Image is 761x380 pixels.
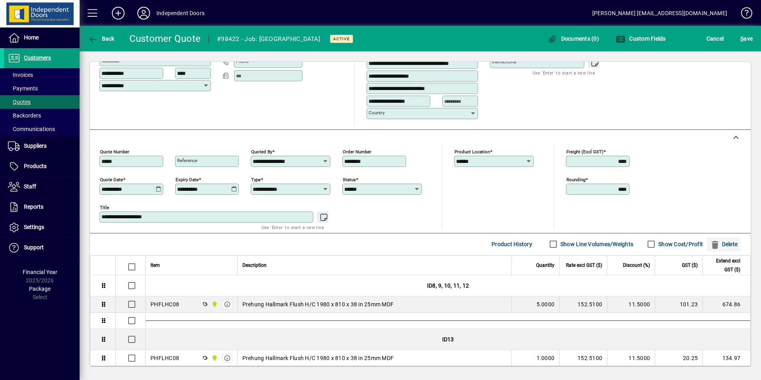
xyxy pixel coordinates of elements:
[150,261,160,270] span: Item
[707,237,741,251] button: Delete
[740,32,753,45] span: ave
[8,72,33,78] span: Invoices
[23,269,57,275] span: Financial Year
[623,261,650,270] span: Discount (%)
[251,149,272,154] mat-label: Quoted by
[607,350,655,366] td: 11.5000
[492,238,532,251] span: Product History
[533,68,595,77] mat-hint: Use 'Enter' to start a new line
[707,237,745,251] app-page-header-button: Delete selection
[4,95,80,109] a: Quotes
[8,112,41,119] span: Backorders
[4,238,80,258] a: Support
[24,244,44,251] span: Support
[4,197,80,217] a: Reports
[702,296,750,313] td: 674.86
[592,7,727,20] div: [PERSON_NAME] [EMAIL_ADDRESS][DOMAIN_NAME]
[100,176,123,182] mat-label: Quote date
[706,32,724,45] span: Cancel
[217,33,320,45] div: #98422 - Job: [GEOGRAPHIC_DATA]
[242,300,394,308] span: Prehung Hallmark Flush H/C 1980 x 810 x 38 in 25mm MDF
[146,275,750,296] div: ID8, 9, 10, 11, 12
[708,257,740,274] span: Extend excl GST ($)
[4,177,80,197] a: Staff
[146,329,750,350] div: ID13
[4,217,80,237] a: Settings
[80,31,123,46] app-page-header-button: Back
[24,224,44,230] span: Settings
[8,126,55,132] span: Communications
[564,300,602,308] div: 152.5100
[242,354,394,362] span: Prehung Hallmark Flush H/C 1980 x 810 x 38 in 25mm MDF
[8,85,38,92] span: Payments
[261,223,324,232] mat-hint: Use 'Enter' to start a new line
[24,163,47,169] span: Products
[4,82,80,95] a: Payments
[738,31,755,46] button: Save
[131,6,156,20] button: Profile
[333,36,350,41] span: Active
[4,68,80,82] a: Invoices
[176,176,199,182] mat-label: Expiry date
[4,28,80,48] a: Home
[682,261,698,270] span: GST ($)
[24,34,39,41] span: Home
[29,286,51,292] span: Package
[655,296,702,313] td: 101.23
[537,300,555,308] span: 5.0000
[150,354,179,362] div: PHFLHC08
[536,261,554,270] span: Quantity
[492,59,516,65] mat-label: Instructions
[343,176,356,182] mat-label: Status
[129,32,201,45] div: Customer Quote
[559,240,633,248] label: Show Line Volumes/Weights
[369,110,384,116] mat-label: Country
[657,240,703,248] label: Show Cost/Profit
[4,122,80,136] a: Communications
[710,238,738,251] span: Delete
[704,31,726,46] button: Cancel
[616,35,666,42] span: Custom Fields
[545,31,601,46] button: Documents (0)
[100,204,109,210] mat-label: Title
[86,31,117,46] button: Back
[242,261,267,270] span: Description
[488,237,535,251] button: Product History
[607,296,655,313] td: 11.5000
[177,158,197,163] mat-label: Reference
[537,354,555,362] span: 1.0000
[4,157,80,176] a: Products
[564,354,602,362] div: 152.5100
[24,143,47,149] span: Suppliers
[547,35,599,42] span: Documents (0)
[24,183,36,190] span: Staff
[740,35,743,42] span: S
[655,350,702,366] td: 20.25
[343,149,371,154] mat-label: Order number
[209,300,219,309] span: Timaru
[209,354,219,362] span: Timaru
[566,261,602,270] span: Rate excl GST ($)
[24,204,43,210] span: Reports
[156,7,205,20] div: Independent Doors
[455,149,490,154] mat-label: Product location
[566,176,585,182] mat-label: Rounding
[251,176,261,182] mat-label: Type
[150,300,179,308] div: PHFLHC08
[614,31,668,46] button: Custom Fields
[4,109,80,122] a: Backorders
[100,149,129,154] mat-label: Quote number
[735,2,751,27] a: Knowledge Base
[105,6,131,20] button: Add
[88,35,115,42] span: Back
[8,99,31,105] span: Quotes
[4,136,80,156] a: Suppliers
[24,55,51,61] span: Customers
[702,350,750,366] td: 134.97
[566,149,603,154] mat-label: Freight (excl GST)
